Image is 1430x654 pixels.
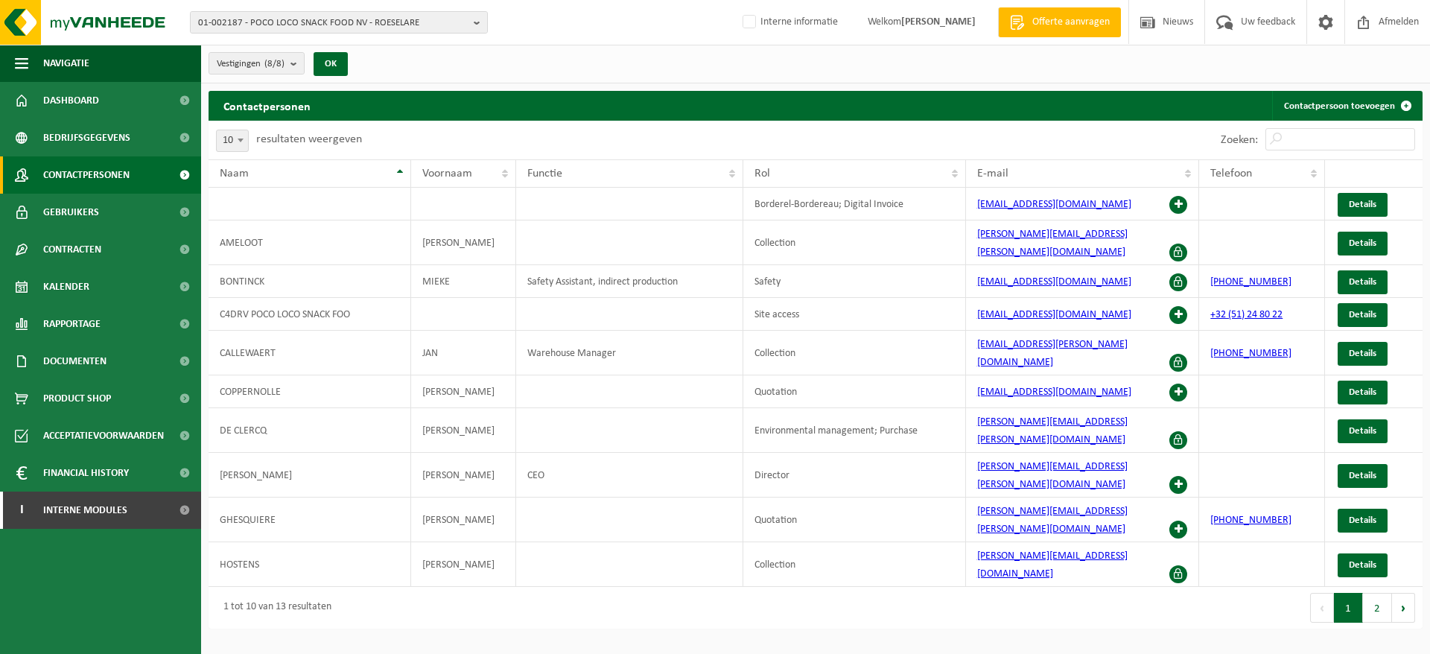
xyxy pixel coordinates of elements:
[43,119,130,156] span: Bedrijfsgegevens
[1210,309,1283,320] a: +32 (51) 24 80 22
[516,265,743,298] td: Safety Assistant, indirect production
[1338,270,1388,294] a: Details
[1349,426,1376,436] span: Details
[977,276,1131,288] a: [EMAIL_ADDRESS][DOMAIN_NAME]
[209,498,411,542] td: GHESQUIERE
[1349,200,1376,209] span: Details
[977,229,1128,258] a: [PERSON_NAME][EMAIL_ADDRESS][PERSON_NAME][DOMAIN_NAME]
[209,52,305,74] button: Vestigingen(8/8)
[977,506,1128,535] a: [PERSON_NAME][EMAIL_ADDRESS][PERSON_NAME][DOMAIN_NAME]
[1310,593,1334,623] button: Previous
[43,454,129,492] span: Financial History
[743,453,966,498] td: Director
[209,91,325,120] h2: Contactpersonen
[209,375,411,408] td: COPPERNOLLE
[411,331,516,375] td: JAN
[15,492,28,529] span: I
[209,220,411,265] td: AMELOOT
[743,542,966,587] td: Collection
[43,380,111,417] span: Product Shop
[1349,310,1376,320] span: Details
[264,59,285,69] count: (8/8)
[43,492,127,529] span: Interne modules
[217,53,285,75] span: Vestigingen
[209,298,411,331] td: C4DRV POCO LOCO SNACK FOO
[1349,349,1376,358] span: Details
[743,375,966,408] td: Quotation
[209,542,411,587] td: HOSTENS
[43,417,164,454] span: Acceptatievoorwaarden
[977,387,1131,398] a: [EMAIL_ADDRESS][DOMAIN_NAME]
[198,12,468,34] span: 01-002187 - POCO LOCO SNACK FOOD NV - ROESELARE
[411,453,516,498] td: [PERSON_NAME]
[256,133,362,145] label: resultaten weergeven
[1349,387,1376,397] span: Details
[516,453,743,498] td: CEO
[411,498,516,542] td: [PERSON_NAME]
[1349,238,1376,248] span: Details
[1210,515,1291,526] a: [PHONE_NUMBER]
[1210,168,1252,180] span: Telefoon
[998,7,1121,37] a: Offerte aanvragen
[43,231,101,268] span: Contracten
[1221,134,1258,146] label: Zoeken:
[1210,348,1291,359] a: [PHONE_NUMBER]
[743,298,966,331] td: Site access
[411,375,516,408] td: [PERSON_NAME]
[220,168,249,180] span: Naam
[1338,303,1388,327] a: Details
[1338,419,1388,443] a: Details
[977,416,1128,445] a: [PERSON_NAME][EMAIL_ADDRESS][PERSON_NAME][DOMAIN_NAME]
[43,268,89,305] span: Kalender
[1029,15,1113,30] span: Offerte aanvragen
[1210,276,1291,288] a: [PHONE_NUMBER]
[216,130,249,152] span: 10
[43,194,99,231] span: Gebruikers
[743,220,966,265] td: Collection
[217,130,248,151] span: 10
[209,265,411,298] td: BONTINCK
[190,11,488,34] button: 01-002187 - POCO LOCO SNACK FOOD NV - ROESELARE
[527,168,562,180] span: Functie
[1334,593,1363,623] button: 1
[977,199,1131,210] a: [EMAIL_ADDRESS][DOMAIN_NAME]
[43,343,107,380] span: Documenten
[1338,381,1388,404] a: Details
[43,45,89,82] span: Navigatie
[743,265,966,298] td: Safety
[43,156,130,194] span: Contactpersonen
[754,168,770,180] span: Rol
[977,339,1128,368] a: [EMAIL_ADDRESS][PERSON_NAME][DOMAIN_NAME]
[1349,471,1376,480] span: Details
[743,498,966,542] td: Quotation
[740,11,838,34] label: Interne informatie
[1338,342,1388,366] a: Details
[977,550,1128,580] a: [PERSON_NAME][EMAIL_ADDRESS][DOMAIN_NAME]
[977,461,1128,490] a: [PERSON_NAME][EMAIL_ADDRESS][PERSON_NAME][DOMAIN_NAME]
[901,16,976,28] strong: [PERSON_NAME]
[1392,593,1415,623] button: Next
[1338,509,1388,533] a: Details
[209,331,411,375] td: CALLEWAERT
[411,265,516,298] td: MIEKE
[209,408,411,453] td: DE CLERCQ
[43,305,101,343] span: Rapportage
[1338,193,1388,217] a: Details
[516,331,743,375] td: Warehouse Manager
[422,168,472,180] span: Voornaam
[743,408,966,453] td: Environmental management; Purchase
[977,168,1008,180] span: E-mail
[977,309,1131,320] a: [EMAIL_ADDRESS][DOMAIN_NAME]
[411,542,516,587] td: [PERSON_NAME]
[743,331,966,375] td: Collection
[411,408,516,453] td: [PERSON_NAME]
[1349,515,1376,525] span: Details
[314,52,348,76] button: OK
[1349,277,1376,287] span: Details
[209,453,411,498] td: [PERSON_NAME]
[43,82,99,119] span: Dashboard
[1349,560,1376,570] span: Details
[1338,232,1388,255] a: Details
[1363,593,1392,623] button: 2
[1338,553,1388,577] a: Details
